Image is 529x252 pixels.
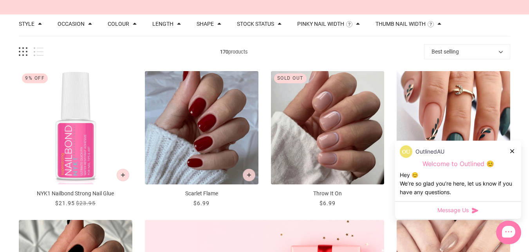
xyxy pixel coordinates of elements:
div: Hey 😊 We‘re so glad you’re here, let us know if you have any questions. [400,171,516,197]
button: Filter by Thumb Nail Width [376,21,426,27]
button: Filter by Shape [197,21,214,27]
button: Filter by Stock status [237,21,274,27]
b: 170 [220,49,228,55]
img: Throw It On-Press on Manicure-Outlined [271,71,385,184]
img: Scarlet Flame-Press on Manicure-Outlined [145,71,258,184]
p: Throw It On [271,189,385,198]
p: OutlinedAU [415,147,444,156]
a: Scarlet Flame [145,71,258,207]
img: data:image/png;base64,iVBORw0KGgoAAAANSUhEUgAAACQAAAAkCAYAAADhAJiYAAACJklEQVR4AexUO28TQRice/mFQxI... [400,145,412,158]
button: Add to cart [243,169,255,181]
span: $6.99 [193,200,209,206]
button: Grid view [19,47,27,56]
span: products [43,48,424,56]
span: $21.95 [55,200,75,206]
span: $23.95 [76,200,96,206]
p: Scarlet Flame [145,189,258,198]
button: Filter by Style [19,21,34,27]
div: 9% Off [22,73,48,83]
button: Filter by Length [152,21,173,27]
button: Add to cart [117,169,129,181]
a: NYK1 Nailbond Strong Nail Glue [19,71,132,207]
a: Green Zen [397,71,510,207]
span: Message Us [437,206,469,214]
button: Filter by Colour [108,21,129,27]
div: Sold out [274,73,307,83]
a: Throw It On [271,71,385,207]
button: Filter by Pinky Nail Width [297,21,344,27]
p: NYK1 Nailbond Strong Nail Glue [19,189,132,198]
span: $6.99 [320,200,336,206]
button: List view [34,47,43,56]
button: Best selling [424,44,510,59]
p: Welcome to Outlined 😊 [400,160,516,168]
button: Filter by Occasion [58,21,85,27]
